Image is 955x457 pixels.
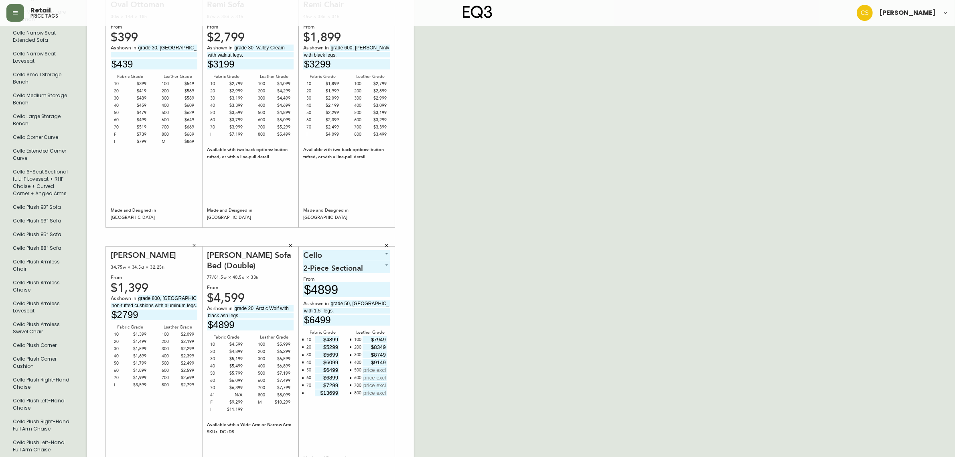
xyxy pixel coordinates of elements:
div: Leather Grade [351,329,390,336]
span: [PERSON_NAME] [879,10,936,16]
div: 500 [258,109,274,116]
div: 500 [354,367,361,374]
input: price excluding $ [363,367,387,373]
li: Large Hang Tag [6,47,77,68]
input: price excluding $ [363,351,387,358]
div: $4,499 [274,95,290,102]
div: 34.75w × 34.5d × 32.25h [111,264,197,271]
div: 50 [306,109,323,116]
input: price excluding $ [315,367,339,373]
li: Large Hang Tag [6,255,77,276]
div: $629 [178,109,194,116]
div: $2,699 [178,374,194,382]
div: $2,299 [178,345,194,353]
div: From [207,24,294,31]
div: F [210,399,227,406]
div: $2,499 [323,124,339,131]
div: 200 [258,348,274,355]
div: 70 [210,384,227,392]
div: [PERSON_NAME] [111,250,197,260]
li: Large Hang Tag [6,89,77,110]
div: 100 [258,341,274,348]
li: Large Hang Tag [6,352,77,373]
div: Made and Designed in [GEOGRAPHIC_DATA] [207,207,294,221]
div: 40 [306,102,323,109]
div: $2,799 [227,80,243,88]
div: 20 [114,338,130,345]
div: M [258,399,274,406]
div: $459 [130,102,147,109]
div: 100 [258,80,274,88]
div: 20 [210,88,227,95]
div: I [210,406,227,413]
div: I [114,382,130,389]
div: 40 [306,359,311,367]
div: $1,599 [130,345,147,353]
div: Fabric Grade [303,329,342,336]
div: $5,299 [274,124,290,131]
div: $2,199 [323,102,339,109]
div: 300 [162,345,178,353]
div: $6,899 [274,363,290,370]
div: Available with two back options: button tufted, or with a line-pull detail [207,146,294,161]
div: 10 [306,336,311,344]
div: 70 [306,124,323,131]
div: Leather Grade [351,73,390,80]
div: $3,799 [227,116,243,124]
div: 70 [114,124,130,131]
div: 77/81.5w × 40.5d × 33h [207,274,294,281]
div: $669 [178,124,194,131]
div: Fabric Grade [111,73,150,80]
div: 700 [162,374,178,382]
div: 10 [114,331,130,338]
div: Available with a Wide Arm or Narrow Arm. SKUs: DC+DS [207,421,294,436]
div: 600 [162,116,178,124]
div: 10 [306,80,323,88]
span: Retail [30,7,51,14]
div: 600 [354,116,371,124]
div: $479 [130,109,147,116]
div: 40 [114,353,130,360]
div: 30 [114,95,130,102]
div: $6,299 [274,348,290,355]
div: 30 [210,355,227,363]
div: 800 [258,131,274,138]
div: 60 [306,116,323,124]
div: $439 [130,95,147,102]
div: $5,499 [227,363,243,370]
div: $2,799 [370,80,387,88]
div: M [162,138,178,145]
img: 996bfd46d64b78802a67b62ffe4c27a2 [857,5,873,21]
div: 100 [354,80,371,88]
li: Cello Plush Left-Hand Full Arm Chaise [6,436,77,457]
div: $3,199 [370,109,387,116]
div: $5,499 [274,131,290,138]
div: Leather Grade [158,324,197,331]
div: $5,199 [227,355,243,363]
div: $1,899 [130,367,147,374]
div: $1,399 [111,285,197,292]
input: price excluding $ [207,320,294,331]
div: 30 [114,345,130,353]
div: $6,599 [274,355,290,363]
input: price excluding $ [363,359,387,366]
div: 800 [162,131,178,138]
div: 10 [210,341,227,348]
div: $2,799 [178,382,194,389]
span: As shown in [207,305,234,312]
div: $3,599 [130,382,147,389]
input: price excluding $ [315,390,339,396]
div: Leather Grade [255,73,294,80]
div: 700 [162,124,178,131]
input: price excluding $ [303,315,390,326]
div: $9,299 [227,399,243,406]
div: 20 [210,348,227,355]
div: 2-Piece Sectional [303,261,390,273]
div: 800 [258,392,274,399]
div: 600 [354,374,361,382]
div: $4,099 [274,80,290,88]
span: As shown in [303,300,330,308]
div: $6,399 [227,384,243,392]
div: 400 [162,102,178,109]
div: 50 [114,109,130,116]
